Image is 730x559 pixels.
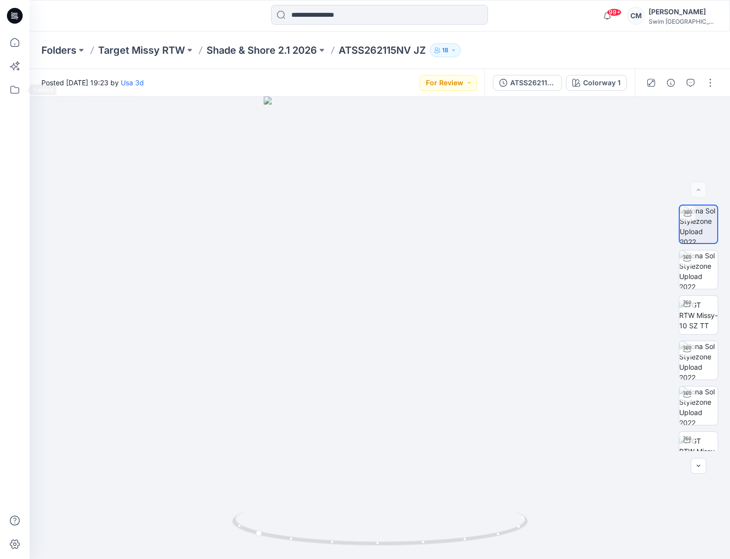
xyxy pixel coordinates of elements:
[679,250,718,289] img: Kona Sol Stylezone Upload 2022
[430,43,461,57] button: 18
[680,206,717,243] img: Kona Sol Stylezone Upload 2022
[663,75,679,91] button: Details
[41,43,76,57] a: Folders
[493,75,562,91] button: ATSS262115NV JZ (2)
[207,43,317,57] a: Shade & Shore 2.1 2026
[98,43,185,57] a: Target Missy RTW
[649,6,718,18] div: [PERSON_NAME]
[649,18,718,25] div: Swim [GEOGRAPHIC_DATA]
[679,436,718,467] img: TGT RTW Missy-10 SZ TT
[566,75,627,91] button: Colorway 1
[442,45,449,56] p: 18
[510,77,556,88] div: ATSS262115NV JZ (2)
[607,8,622,16] span: 99+
[679,386,718,425] img: Kona Sol Stylezone Upload 2022
[627,7,645,25] div: CM
[121,78,144,87] a: Usa 3d
[679,341,718,380] img: Kona Sol Stylezone Upload 2022
[339,43,426,57] p: ATSS262115NV JZ
[41,77,144,88] span: Posted [DATE] 19:23 by
[583,77,621,88] div: Colorway 1
[679,300,718,331] img: TGT RTW Missy-10 SZ TT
